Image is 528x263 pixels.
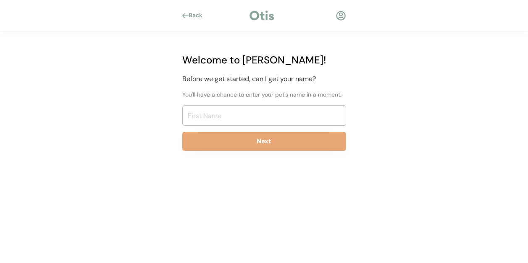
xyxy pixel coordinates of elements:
[182,105,346,126] input: First Name
[182,74,346,84] div: Before we get started, can I get your name?
[189,11,208,20] div: Back
[182,90,346,99] div: You'll have a chance to enter your pet's name in a moment.
[182,53,346,68] div: Welcome to [PERSON_NAME]!
[182,132,346,151] button: Next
